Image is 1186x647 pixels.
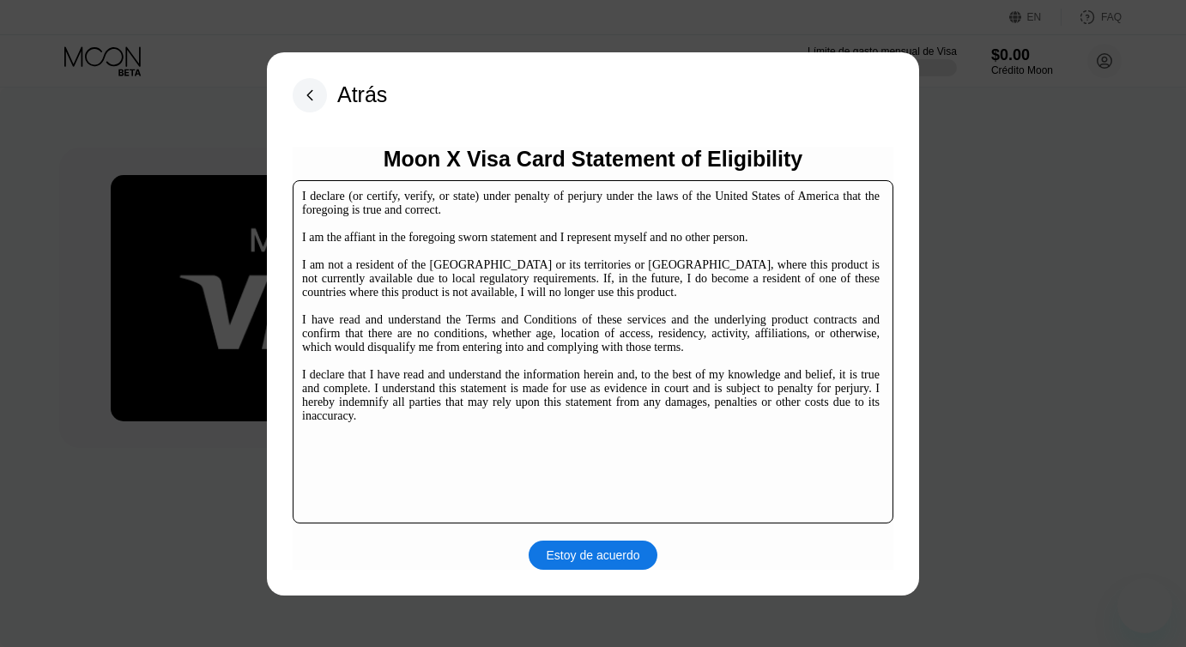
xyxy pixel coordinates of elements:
[337,82,387,107] div: Atrás
[384,147,803,172] div: Moon X Visa Card Statement of Eligibility
[302,190,880,423] div: I declare (or certify, verify, or state) under penalty of perjury under the laws of the United St...
[547,547,640,563] div: Estoy de acuerdo
[293,78,387,112] div: Atrás
[1117,578,1172,633] iframe: Botón para iniciar la ventana de mensajería
[529,541,657,570] div: Estoy de acuerdo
